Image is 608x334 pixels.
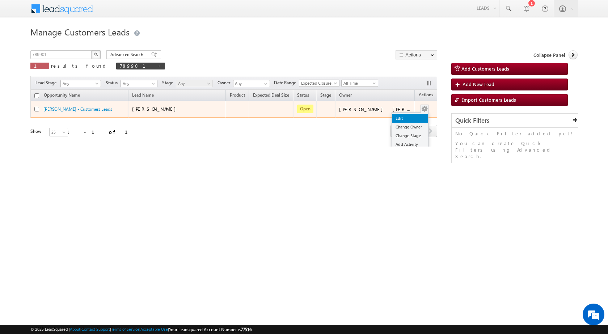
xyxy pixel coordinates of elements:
a: Change Stage [392,131,428,140]
textarea: Type your message and hit 'Enter' [9,67,132,217]
span: next [424,125,437,137]
a: Any [60,80,101,87]
a: About [70,327,80,331]
span: Actions [415,91,437,100]
a: next [424,126,437,137]
span: Owner [339,92,352,98]
span: Any [61,80,98,87]
a: Acceptable Use [140,327,168,331]
a: [PERSON_NAME] - Customers Leads [43,106,112,112]
a: Stage [317,91,335,101]
span: Manage Customers Leads [30,26,130,38]
em: Start Chat [98,223,131,233]
a: Opportunity Name [40,91,84,101]
a: Edit [392,114,428,123]
a: Terms of Service [111,327,139,331]
span: Add New Lead [463,81,494,87]
span: Your Leadsquared Account Number is [169,327,252,332]
div: 1 - 1 of 1 [67,128,136,136]
button: Actions [396,50,437,59]
span: 789901 [120,63,154,69]
span: Open [297,105,313,113]
span: Add Customers Leads [461,65,509,72]
span: Lead Name [128,91,157,101]
span: Stage [162,80,176,86]
span: Opportunity Name [44,92,80,98]
input: Type to Search [233,80,270,87]
img: Search [94,52,98,56]
div: Quick Filters [452,114,578,128]
span: Product [230,92,245,98]
input: Check all records [34,93,39,98]
span: All Time [342,80,376,86]
a: Any [176,80,213,87]
a: Contact Support [81,327,110,331]
span: prev [390,125,404,137]
span: [PERSON_NAME] [132,106,180,112]
a: 25 [49,128,68,136]
a: Expected Closure Date [299,80,339,87]
span: Owner [218,80,233,86]
span: © 2025 LeadSquared | | | | | [30,326,252,333]
span: 77516 [241,327,252,332]
a: All Time [341,80,378,87]
a: Any [121,80,157,87]
span: results found [51,63,109,69]
span: Advanced Search [110,51,145,58]
div: Show [30,128,43,135]
a: prev [390,126,404,137]
a: Status [294,91,313,101]
a: Add Activity [392,140,428,149]
span: 1 [34,63,46,69]
p: No Quick Filter added yet! [455,130,574,137]
span: Import Customers Leads [462,97,516,103]
span: Expected Deal Size [253,92,289,98]
span: Lead Stage [35,80,59,86]
a: Show All Items [260,80,269,88]
span: Expected Closure Date [299,80,337,86]
img: d_60004797649_company_0_60004797649 [12,38,30,47]
span: Status [106,80,121,86]
span: Date Range [274,80,299,86]
span: Collapse Panel [533,52,565,58]
a: Expected Deal Size [249,91,293,101]
span: Any [121,80,155,87]
span: Any [176,80,211,87]
p: You can create Quick Filters using Advanced Search. [455,140,574,160]
div: Chat with us now [38,38,122,47]
div: Minimize live chat window [119,4,136,21]
a: Change Owner [392,123,428,131]
span: Stage [320,92,331,98]
div: [PERSON_NAME] [PERSON_NAME] [339,106,411,113]
span: 25 [50,129,69,135]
